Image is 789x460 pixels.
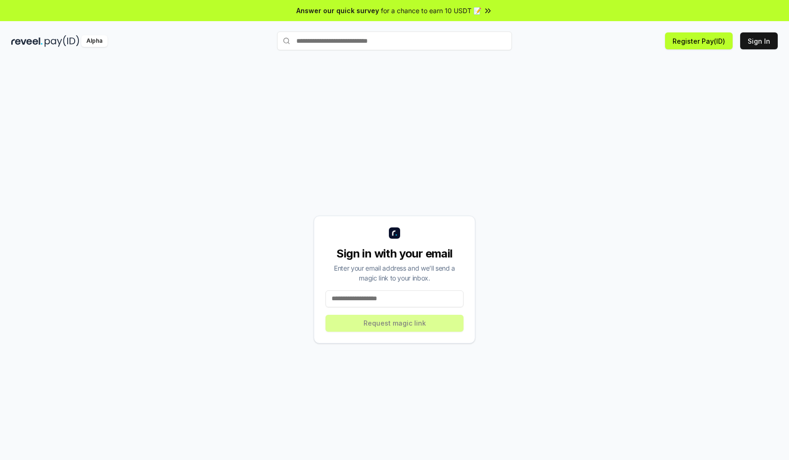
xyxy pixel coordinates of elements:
div: Alpha [81,35,108,47]
img: pay_id [45,35,79,47]
img: logo_small [389,227,400,239]
button: Sign In [740,32,778,49]
button: Register Pay(ID) [665,32,733,49]
span: for a chance to earn 10 USDT 📝 [381,6,481,16]
div: Sign in with your email [325,246,464,261]
div: Enter your email address and we’ll send a magic link to your inbox. [325,263,464,283]
span: Answer our quick survey [296,6,379,16]
img: reveel_dark [11,35,43,47]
